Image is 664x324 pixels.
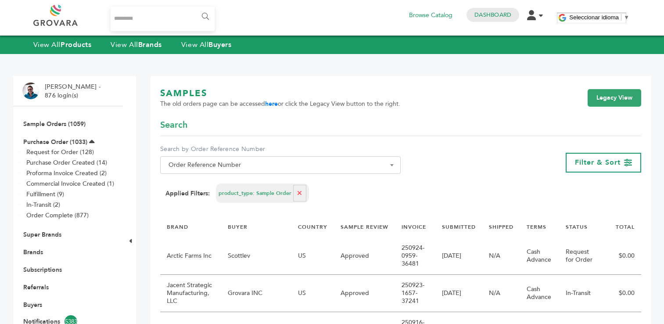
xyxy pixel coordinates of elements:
[520,238,559,275] td: Cash Advance
[160,87,400,100] h1: SAMPLES
[26,158,107,167] a: Purchase Order Created (14)
[566,223,588,230] a: STATUS
[341,223,388,230] a: SAMPLE REVIEW
[221,238,291,275] td: Scottlev
[26,148,94,156] a: Request for Order (128)
[165,189,210,198] strong: Applied Filters:
[160,275,221,312] td: Jacent Strategic Manufacturing, LLC
[527,223,546,230] a: TERMS
[616,223,635,230] a: TOTAL
[26,211,89,220] a: Order Complete (877)
[111,7,215,31] input: Search...
[160,100,400,108] span: The old orders page can be accessed or click the Legacy View button to the right.
[435,275,482,312] td: [DATE]
[23,266,62,274] a: Subscriptions
[402,223,426,230] a: INVOICE
[621,14,621,21] span: ​
[111,40,162,50] a: View AllBrands
[208,40,231,50] strong: Buyers
[45,83,103,100] li: [PERSON_NAME] - 876 login(s)
[167,223,188,230] a: BRAND
[334,238,395,275] td: Approved
[291,275,334,312] td: US
[23,301,42,309] a: Buyers
[181,40,232,50] a: View AllBuyers
[520,275,559,312] td: Cash Advance
[138,40,162,50] strong: Brands
[482,238,520,275] td: N/A
[435,238,482,275] td: [DATE]
[160,156,401,174] span: Order Reference Number
[334,275,395,312] td: Approved
[265,100,278,108] a: here
[474,11,511,19] a: Dashboard
[442,223,476,230] a: SUBMITTED
[23,283,49,292] a: Referrals
[165,159,396,171] span: Order Reference Number
[605,238,641,275] td: $0.00
[26,190,64,198] a: Fulfillment (9)
[624,14,629,21] span: ▼
[409,11,452,20] a: Browse Catalog
[489,223,513,230] a: SHIPPED
[26,180,114,188] a: Commercial Invoice Created (1)
[61,40,91,50] strong: Products
[482,275,520,312] td: N/A
[23,138,87,146] a: Purchase Order (1033)
[26,201,60,209] a: In-Transit (2)
[23,120,86,128] a: Sample Orders (1059)
[219,190,291,197] span: product_type: Sample Order
[605,275,641,312] td: $0.00
[228,223,248,230] a: BUYER
[26,169,107,177] a: Proforma Invoice Created (2)
[395,275,435,312] td: 250923-1657-37241
[291,238,334,275] td: US
[23,230,61,239] a: Super Brands
[160,238,221,275] td: Arctic Farms Inc
[33,40,92,50] a: View AllProducts
[298,223,327,230] a: COUNTRY
[221,275,291,312] td: Grovara INC
[23,248,43,256] a: Brands
[160,145,401,154] label: Search by Order Reference Number
[588,89,641,107] a: Legacy View
[160,119,187,131] span: Search
[559,238,605,275] td: Request for Order
[575,158,621,167] span: Filter & Sort
[395,238,435,275] td: 250924-0959-36481
[559,275,605,312] td: In-Transit
[569,14,619,21] span: Seleccionar idioma
[569,14,629,21] a: Seleccionar idioma​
